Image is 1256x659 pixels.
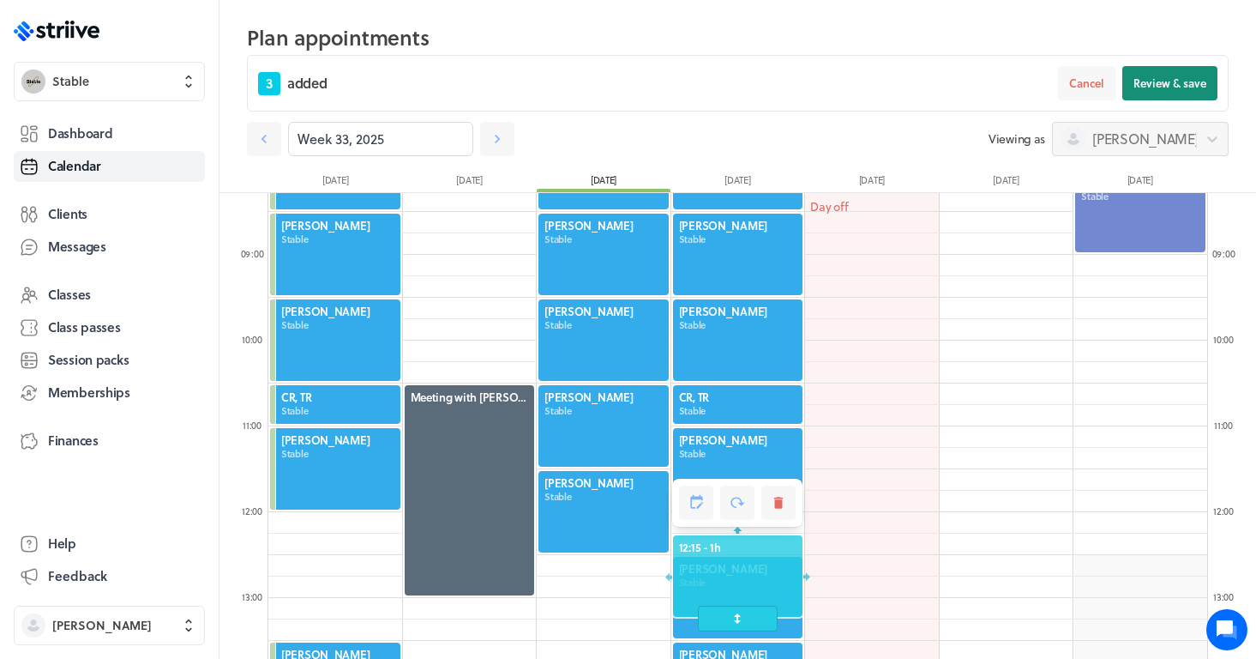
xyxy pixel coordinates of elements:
span: [PERSON_NAME] [544,304,663,319]
div: 12 [235,505,269,517]
span: :00 [1222,332,1234,347]
span: :00 [250,332,262,347]
div: [DATE] [268,173,402,192]
span: Stable [544,404,663,418]
span: Help [48,535,76,553]
div: [DATE] [537,173,670,192]
span: CR, TR [281,390,394,405]
div: 09 [235,247,269,260]
div: 09 [1206,247,1241,260]
span: [PERSON_NAME] [544,390,663,405]
span: CR, TR [679,390,797,405]
button: Review & save [1122,66,1217,100]
span: Stable [281,233,394,246]
h2: We're here to help. Ask us anything! [26,114,317,169]
div: Day off [805,193,939,221]
span: :00 [250,589,262,604]
span: added [287,73,328,94]
span: Classes [48,286,91,304]
span: :00 [1222,504,1234,518]
span: Dashboard [48,124,112,142]
span: :00 [249,418,261,432]
span: Finances [48,432,99,450]
div: 12 [1206,505,1241,517]
span: Cancel [1069,76,1104,91]
span: Stable [544,233,663,246]
button: Feedback [14,561,205,592]
span: [PERSON_NAME] [679,304,797,319]
span: [PERSON_NAME] [281,432,394,448]
span: Messages [48,238,106,256]
span: :00 [1221,418,1233,432]
div: [DATE] [939,173,1073,192]
span: :00 [251,246,263,261]
div: [DATE] [402,173,536,192]
div: 11 [1206,419,1241,432]
span: Stable [281,318,394,332]
a: Messages [14,232,205,263]
a: Session packs [14,345,205,376]
span: Stable [679,404,797,418]
span: Feedback [48,567,107,585]
span: Stable [281,447,394,461]
span: Review & save [1133,76,1206,91]
span: Session packs [48,351,129,369]
span: Memberships [48,384,130,402]
span: Viewing as [989,130,1045,148]
span: Class passes [48,318,121,336]
div: 13 [1206,590,1241,603]
div: [DATE] [805,173,939,192]
span: :00 [1223,246,1235,261]
span: New conversation [111,210,206,224]
span: [PERSON_NAME] [679,432,797,448]
div: [DATE] [670,173,804,192]
a: Classes [14,280,205,311]
img: Stable [21,70,45,94]
span: Stable [679,233,797,246]
a: Memberships [14,378,205,408]
div: 10 [1206,333,1241,346]
a: Dashboard [14,118,205,149]
span: Clients [48,205,87,223]
span: [PERSON_NAME] [52,617,152,634]
h2: Plan appointments [247,21,1229,55]
span: :00 [1222,589,1234,604]
span: Stable [679,447,797,461]
span: Stable [281,404,394,418]
h1: Hi [PERSON_NAME] [26,83,317,111]
span: [PERSON_NAME] [544,475,663,491]
span: :00 [250,504,262,518]
span: [PERSON_NAME] [544,218,663,233]
p: Find an answer quickly [23,267,320,287]
button: Cancel [1058,66,1115,100]
input: YYYY-M-D [288,122,473,156]
span: Stable [679,318,797,332]
a: Help [14,529,205,559]
span: Calendar [48,157,101,175]
span: [PERSON_NAME] [281,218,394,233]
input: Search articles [50,295,306,329]
iframe: gist-messenger-bubble-iframe [1206,609,1247,650]
button: New conversation [27,200,316,234]
span: Meeting with [PERSON_NAME] [411,390,529,405]
div: [DATE] [1073,173,1207,192]
span: Stable [52,73,89,90]
a: Clients [14,199,205,230]
div: 13 [235,590,269,603]
span: Stable [1081,190,1199,203]
div: 11 [235,419,269,432]
div: 10 [235,333,269,346]
button: [PERSON_NAME] [14,606,205,645]
a: Calendar [14,151,205,182]
span: [PERSON_NAME] [281,304,394,319]
a: Finances [14,426,205,456]
span: Stable [544,490,663,504]
span: [PERSON_NAME] [679,218,797,233]
span: 3 [258,72,280,95]
button: StableStable [14,62,205,101]
a: Class passes [14,312,205,343]
span: Stable [544,318,663,332]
